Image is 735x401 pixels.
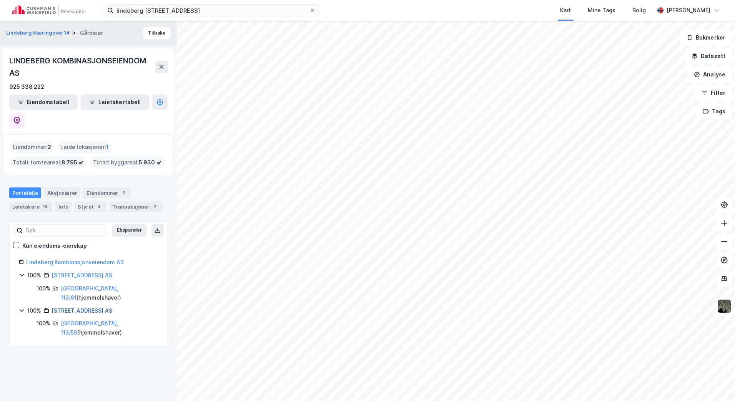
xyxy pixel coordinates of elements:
button: Datasett [685,48,732,64]
a: [GEOGRAPHIC_DATA], 113/61 [61,285,118,301]
div: ( hjemmelshaver ) [61,319,158,337]
div: 2 [151,203,159,210]
button: Tags [696,104,732,119]
div: Leietakere [9,201,52,212]
div: Transaksjoner [109,201,162,212]
a: [STREET_ADDRESS] AS [52,307,112,314]
div: Info [55,201,72,212]
button: Ekspander [112,224,147,237]
div: Kontrollprogram for chat [697,364,735,401]
div: Kart [560,6,571,15]
a: Lindeberg Kombinasjonseiendom AS [26,259,124,265]
iframe: Chat Widget [697,364,735,401]
div: 100% [27,271,41,280]
button: Filter [695,85,732,101]
div: Styret [75,201,106,212]
button: Leietakertabell [81,94,149,110]
div: [PERSON_NAME] [667,6,710,15]
div: 4 [95,203,103,210]
button: Lindeberg Næringsvei 14 [6,29,71,37]
input: Søk på adresse, matrikkel, gårdeiere, leietakere eller personer [113,5,309,16]
div: 100% [27,306,41,315]
div: Aksjonærer [44,187,80,198]
div: 16 [41,203,49,210]
div: Eiendommer : [10,141,54,153]
div: Leide lokasjoner : [57,141,112,153]
button: Bokmerker [680,30,732,45]
div: 925 338 222 [9,82,44,91]
div: Kun eiendoms-eierskap [22,241,87,250]
span: 1 [106,143,109,152]
div: LINDEBERG KOMBINASJONSEIENDOM AS [9,55,155,79]
div: Mine Tags [588,6,615,15]
span: 2 [48,143,51,152]
div: Totalt byggareal : [90,156,165,169]
div: 100% [37,284,50,293]
button: Tilbake [143,27,171,39]
div: 100% [37,319,50,328]
button: Eiendomstabell [9,94,78,110]
button: Analyse [687,67,732,82]
div: Gårdeier [80,28,103,38]
div: Bolig [632,6,646,15]
div: 2 [120,189,128,197]
img: 9k= [717,299,732,313]
div: ( hjemmelshaver ) [61,284,158,302]
a: [STREET_ADDRESS] AS [52,272,112,278]
a: [GEOGRAPHIC_DATA], 113/59 [61,320,118,336]
span: 5 930 ㎡ [139,158,161,167]
input: Søk [23,225,107,236]
div: Portefølje [9,187,41,198]
span: 8 795 ㎡ [62,158,84,167]
div: Eiendommer [83,187,131,198]
div: Totalt tomteareal : [10,156,87,169]
img: cushman-wakefield-realkapital-logo.202ea83816669bd177139c58696a8fa1.svg [12,5,85,16]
